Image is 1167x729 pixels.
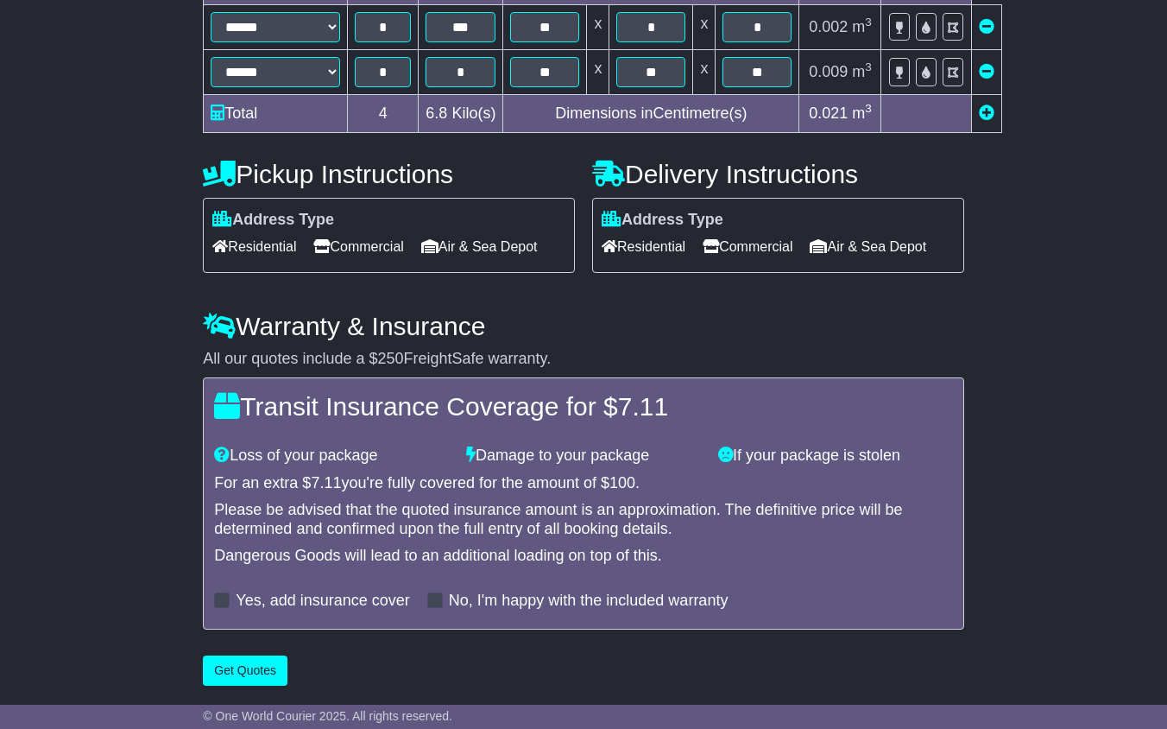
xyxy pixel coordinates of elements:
h4: Pickup Instructions [203,160,575,188]
label: No, I'm happy with the included warranty [449,592,729,611]
div: Dangerous Goods will lead to an additional loading on top of this. [214,547,952,566]
span: 250 [377,350,403,367]
span: 0.009 [809,63,848,80]
span: © One World Courier 2025. All rights reserved. [203,709,452,723]
sup: 3 [865,16,872,29]
td: Dimensions in Centimetre(s) [503,94,799,132]
span: 100 [609,474,635,491]
span: m [852,63,872,80]
span: Commercial [313,233,403,260]
span: 7.11 [618,392,668,421]
label: Address Type [602,211,723,230]
td: Kilo(s) [419,94,503,132]
td: x [693,4,716,49]
button: Get Quotes [203,656,287,686]
div: Damage to your package [457,447,710,466]
span: Residential [212,233,296,260]
sup: 3 [865,102,872,115]
td: x [693,49,716,94]
span: Air & Sea Depot [421,233,538,260]
span: 7.11 [311,474,341,491]
div: If your package is stolen [710,447,962,466]
a: Remove this item [979,63,994,80]
span: 0.021 [809,105,848,122]
span: m [852,18,872,35]
td: x [587,4,609,49]
span: Residential [602,233,685,260]
h4: Delivery Instructions [592,160,964,188]
span: 6.8 [426,105,447,122]
div: All our quotes include a $ FreightSafe warranty. [203,350,963,369]
h4: Warranty & Insurance [203,312,963,340]
div: Please be advised that the quoted insurance amount is an approximation. The definitive price will... [214,501,952,538]
td: Total [204,94,348,132]
label: Yes, add insurance cover [236,592,409,611]
h4: Transit Insurance Coverage for $ [214,392,952,421]
div: For an extra $ you're fully covered for the amount of $ . [214,474,952,493]
label: Address Type [212,211,334,230]
div: Loss of your package [205,447,457,466]
span: Commercial [703,233,792,260]
a: Remove this item [979,18,994,35]
span: m [852,105,872,122]
td: 4 [348,94,419,132]
td: x [587,49,609,94]
a: Add new item [979,105,994,122]
span: Air & Sea Depot [810,233,926,260]
span: 0.002 [809,18,848,35]
sup: 3 [865,60,872,73]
